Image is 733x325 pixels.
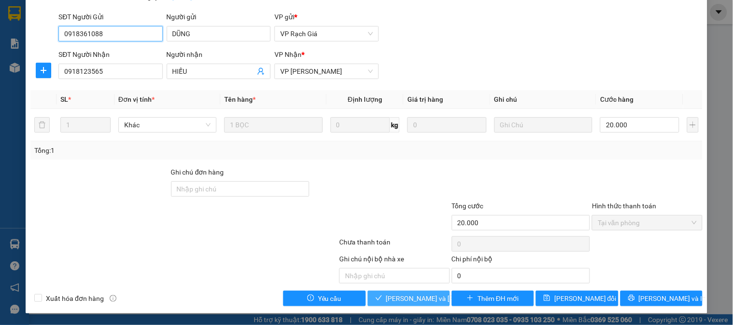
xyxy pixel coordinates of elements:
[4,44,84,76] span: Địa chỉ:
[171,181,310,197] input: Ghi chú đơn hàng
[407,95,443,103] span: Giá trị hàng
[386,293,517,304] span: [PERSON_NAME] và [PERSON_NAME] hàng
[338,237,450,254] div: Chưa thanh toán
[224,95,256,103] span: Tên hàng
[477,293,518,304] span: Thêm ĐH mới
[36,63,51,78] button: plus
[34,117,50,133] button: delete
[171,168,224,176] label: Ghi chú đơn hàng
[283,291,365,306] button: exclamation-circleYêu cầu
[339,254,449,268] div: Ghi chú nội bộ nhà xe
[407,117,487,133] input: 0
[687,117,699,133] button: plus
[339,268,449,284] input: Nhập ghi chú
[554,293,617,304] span: [PERSON_NAME] đổi
[42,293,108,304] span: Xuất hóa đơn hàng
[167,12,271,22] div: Người gửi
[544,295,550,302] span: save
[620,291,703,306] button: printer[PERSON_NAME] và In
[224,117,322,133] input: VD: Bàn, Ghế
[4,22,72,43] span: VP [PERSON_NAME]
[318,293,342,304] span: Yêu cầu
[274,12,378,22] div: VP gửi
[86,39,154,71] span: Địa chỉ:
[600,95,633,103] span: Cước hàng
[118,95,155,103] span: Đơn vị tính
[452,254,590,268] div: Chi phí nội bộ
[348,95,382,103] span: Định lượng
[60,95,68,103] span: SL
[124,118,211,132] span: Khác
[86,39,154,71] strong: 260A, [PERSON_NAME] [PERSON_NAME]
[307,295,314,302] span: exclamation-circle
[452,202,484,210] span: Tổng cước
[598,216,696,230] span: Tại văn phòng
[36,67,51,74] span: plus
[4,55,84,76] strong: [STREET_ADDRESS] [PERSON_NAME]
[86,27,136,38] span: VP Rạch Giá
[536,291,618,306] button: save[PERSON_NAME] đổi
[592,202,656,210] label: Hình thức thanh toán
[274,51,302,58] span: VP Nhận
[58,49,162,60] div: SĐT Người Nhận
[167,49,271,60] div: Người nhận
[12,4,146,18] strong: NHÀ XE [PERSON_NAME]
[467,295,474,302] span: plus
[639,293,706,304] span: [PERSON_NAME] và In
[34,145,284,156] div: Tổng: 1
[280,64,373,79] span: VP Hà Tiên
[110,295,116,302] span: info-circle
[368,291,450,306] button: check[PERSON_NAME] và [PERSON_NAME] hàng
[375,295,382,302] span: check
[280,27,373,41] span: VP Rạch Giá
[58,12,162,22] div: SĐT Người Gửi
[390,117,400,133] span: kg
[257,68,265,75] span: user-add
[494,117,592,133] input: Ghi Chú
[490,90,596,109] th: Ghi chú
[452,291,534,306] button: plusThêm ĐH mới
[628,295,635,302] span: printer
